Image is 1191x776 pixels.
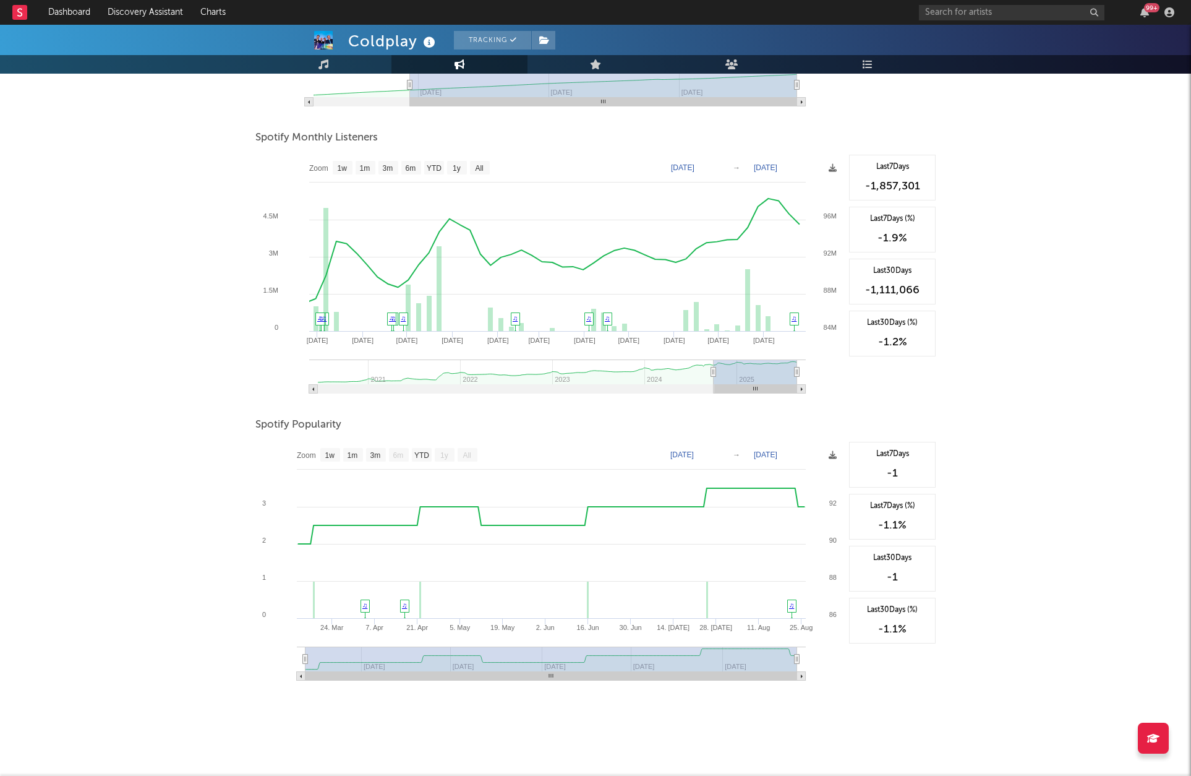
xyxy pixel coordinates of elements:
div: -1.2 % [856,335,929,350]
div: -1.1 % [856,518,929,533]
text: [DATE] [664,337,685,344]
a: ♫ [317,314,322,322]
text: 2 [262,537,266,544]
text: [DATE] [754,163,777,172]
text: 28. [DATE] [699,624,732,631]
text: 14. [DATE] [657,624,689,631]
text: 1m [348,451,358,460]
text: 19. May [490,624,515,631]
div: Last 30 Days (%) [856,317,929,329]
a: ♫ [362,601,367,609]
a: ♫ [789,601,794,609]
text: Zoom [297,451,316,460]
text: 96M [824,212,837,220]
div: Last 30 Days (%) [856,605,929,616]
a: ♫ [513,314,518,322]
text: [DATE] [754,451,777,459]
text: 1m [360,164,370,173]
text: 0 [275,324,278,331]
text: 1y [453,164,461,173]
div: 99 + [1144,3,1159,12]
text: 16. Jun [577,624,599,631]
text: 3m [383,164,393,173]
text: → [733,451,740,459]
text: 3 [262,499,266,507]
div: Last 7 Days (%) [856,213,929,225]
text: [DATE] [670,451,694,459]
text: 92 [829,499,837,507]
text: 3m [370,451,381,460]
text: YTD [414,451,429,460]
text: 1 [262,574,266,581]
div: -1,857,301 [856,179,929,194]
div: -1,111,066 [856,283,929,298]
text: → [733,163,740,172]
text: 88M [824,287,837,294]
text: 4.5M [263,212,278,220]
text: Zoom [309,164,328,173]
span: Spotify Monthly Listeners [255,131,378,145]
text: [DATE] [396,337,418,344]
div: Last 30 Days [856,265,929,277]
text: 1.5M [263,287,278,294]
text: YTD [427,164,442,173]
div: Last 7 Days [856,162,929,173]
text: 90 [829,537,837,544]
div: -1 [856,570,929,585]
text: 3M [269,249,278,257]
text: 1w [325,451,335,460]
text: 7. Apr [365,624,383,631]
text: 6m [393,451,404,460]
text: [DATE] [707,337,729,344]
button: 99+ [1140,7,1149,17]
text: [DATE] [528,337,550,344]
text: 84M [824,324,837,331]
a: ♫ [389,314,394,322]
text: 6m [406,164,416,173]
text: 86 [829,611,837,618]
text: All [475,164,483,173]
text: 5. May [450,624,471,631]
input: Search for artists [919,5,1104,20]
text: [DATE] [487,337,509,344]
text: [DATE] [574,337,595,344]
a: ♫ [586,314,591,322]
text: [DATE] [307,337,328,344]
div: Last 7 Days [856,449,929,460]
text: 88 [829,574,837,581]
a: ♫ [402,601,407,609]
text: 24. Mar [320,624,344,631]
text: [DATE] [618,337,639,344]
div: -1.9 % [856,231,929,246]
div: -1.1 % [856,622,929,637]
a: ♫ [401,314,406,322]
a: ♫ [322,314,327,322]
div: Last 30 Days [856,553,929,564]
a: ♫ [792,314,796,322]
text: 30. Jun [620,624,642,631]
text: 25. Aug [790,624,813,631]
text: 21. Apr [406,624,428,631]
text: 2. Jun [536,624,555,631]
span: Spotify Popularity [255,418,341,433]
button: Tracking [454,31,531,50]
a: ♫ [605,314,610,322]
text: [DATE] [352,337,374,344]
text: [DATE] [671,163,694,172]
div: Coldplay [348,31,438,51]
text: 0 [262,611,266,618]
text: All [463,451,471,460]
text: 1w [338,164,348,173]
text: [DATE] [753,337,775,344]
text: 11. Aug [747,624,770,631]
text: 92M [824,249,837,257]
text: [DATE] [442,337,463,344]
div: -1 [856,466,929,481]
text: 1y [440,451,448,460]
div: Last 7 Days (%) [856,501,929,512]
